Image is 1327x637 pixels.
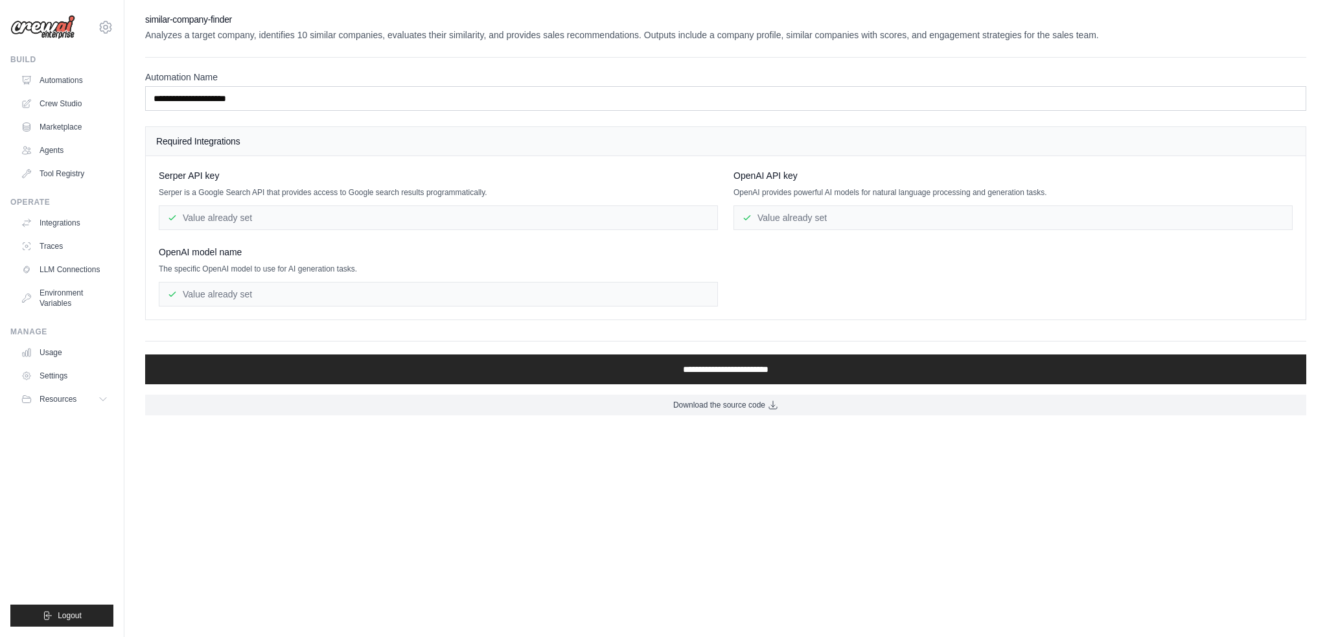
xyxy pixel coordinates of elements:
[159,282,718,307] div: Value already set
[156,135,1295,148] h4: Required Integrations
[10,327,113,337] div: Manage
[145,29,1306,41] p: Analyzes a target company, identifies 10 similar companies, evaluates their similarity, and provi...
[733,187,1293,198] p: OpenAI provides powerful AI models for natural language processing and generation tasks.
[10,15,75,40] img: Logo
[159,264,718,274] p: The specific OpenAI model to use for AI generation tasks.
[733,169,798,182] span: OpenAI API key
[145,13,1306,26] h2: similar-company-finder
[16,389,113,410] button: Resources
[16,365,113,386] a: Settings
[10,605,113,627] button: Logout
[16,140,113,161] a: Agents
[10,54,113,65] div: Build
[58,610,82,621] span: Logout
[159,205,718,230] div: Value already set
[16,93,113,114] a: Crew Studio
[159,246,242,259] span: OpenAI model name
[40,394,76,404] span: Resources
[16,236,113,257] a: Traces
[145,71,1306,84] label: Automation Name
[10,197,113,207] div: Operate
[16,163,113,184] a: Tool Registry
[159,169,219,182] span: Serper API key
[16,259,113,280] a: LLM Connections
[16,70,113,91] a: Automations
[673,400,765,410] span: Download the source code
[16,213,113,233] a: Integrations
[16,342,113,363] a: Usage
[159,187,718,198] p: Serper is a Google Search API that provides access to Google search results programmatically.
[16,283,113,314] a: Environment Variables
[733,205,1293,230] div: Value already set
[16,117,113,137] a: Marketplace
[145,395,1306,415] a: Download the source code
